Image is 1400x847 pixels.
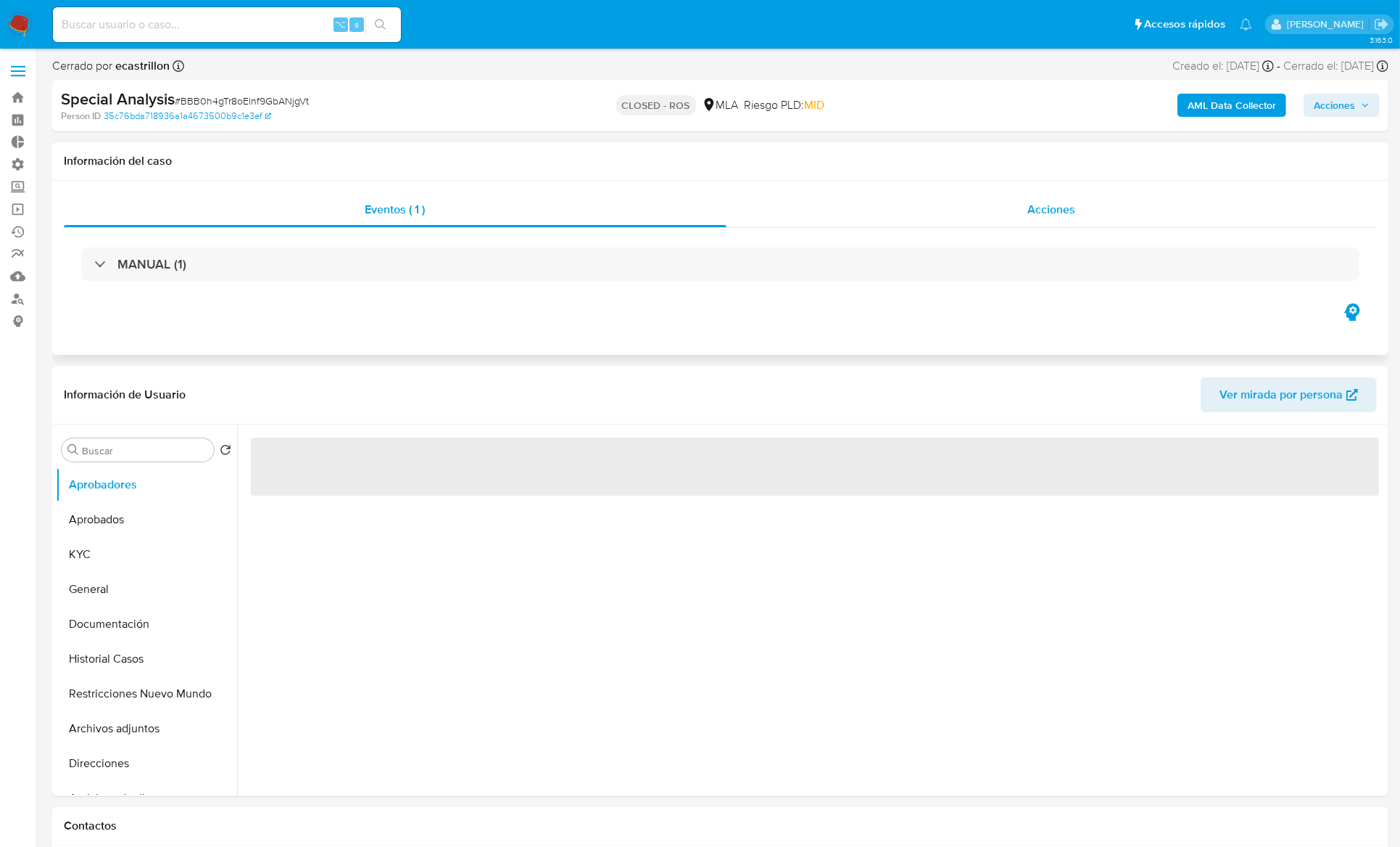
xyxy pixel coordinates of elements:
[805,97,825,113] span: MID
[82,444,208,457] input: Buscar
[56,781,237,816] button: Anticipos de dinero
[56,642,237,676] button: Historial Casos
[1304,94,1380,117] button: Acciones
[64,819,1377,833] h1: Contactos
[81,247,1359,281] div: MANUAL (1)
[56,711,237,746] button: Archivos adjuntos
[53,15,401,34] input: Buscar usuario o caso...
[56,537,237,572] button: KYC
[251,438,1379,496] span: ‌
[56,572,237,607] button: General
[1144,17,1225,32] span: Accesos rápidos
[1287,17,1369,31] p: jessica.fukman@mercadolibre.com
[1240,18,1252,30] a: Notificaciones
[365,201,426,218] span: Eventos ( 1 )
[1283,58,1388,74] div: Cerrado el: [DATE]
[365,15,395,35] button: search-icon
[175,94,309,108] span: # BBB0h4gTr8oElnf9GbANjgVt
[1172,58,1274,74] div: Creado el: [DATE]
[67,444,79,456] button: Buscar
[616,95,696,115] p: CLOSED - ROS
[56,607,237,642] button: Documentación
[112,57,170,74] b: ecastrillon
[56,676,237,711] button: Restricciones Nuevo Mundo
[104,110,271,123] a: 35c76bda718936a1a4673500b9c1e3ef
[117,256,186,272] h3: MANUAL (1)
[1219,377,1343,412] span: Ver mirada por persona
[64,154,1377,168] h1: Información del caso
[1028,201,1076,218] span: Acciones
[1177,94,1286,117] button: AML Data Collector
[1277,58,1280,74] span: -
[56,746,237,781] button: Direcciones
[61,110,101,123] b: Person ID
[1314,94,1355,117] span: Acciones
[702,97,739,113] div: MLA
[56,467,237,502] button: Aprobadores
[61,87,175,110] b: Special Analysis
[52,58,170,74] span: Cerrado por
[1201,377,1377,412] button: Ver mirada por persona
[1188,94,1276,117] b: AML Data Collector
[56,502,237,537] button: Aprobados
[335,17,346,31] span: ⌥
[64,388,186,402] h1: Información de Usuario
[1374,17,1389,32] a: Salir
[220,444,231,460] button: Volver al orden por defecto
[355,17,359,31] span: s
[745,97,825,113] span: Riesgo PLD:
